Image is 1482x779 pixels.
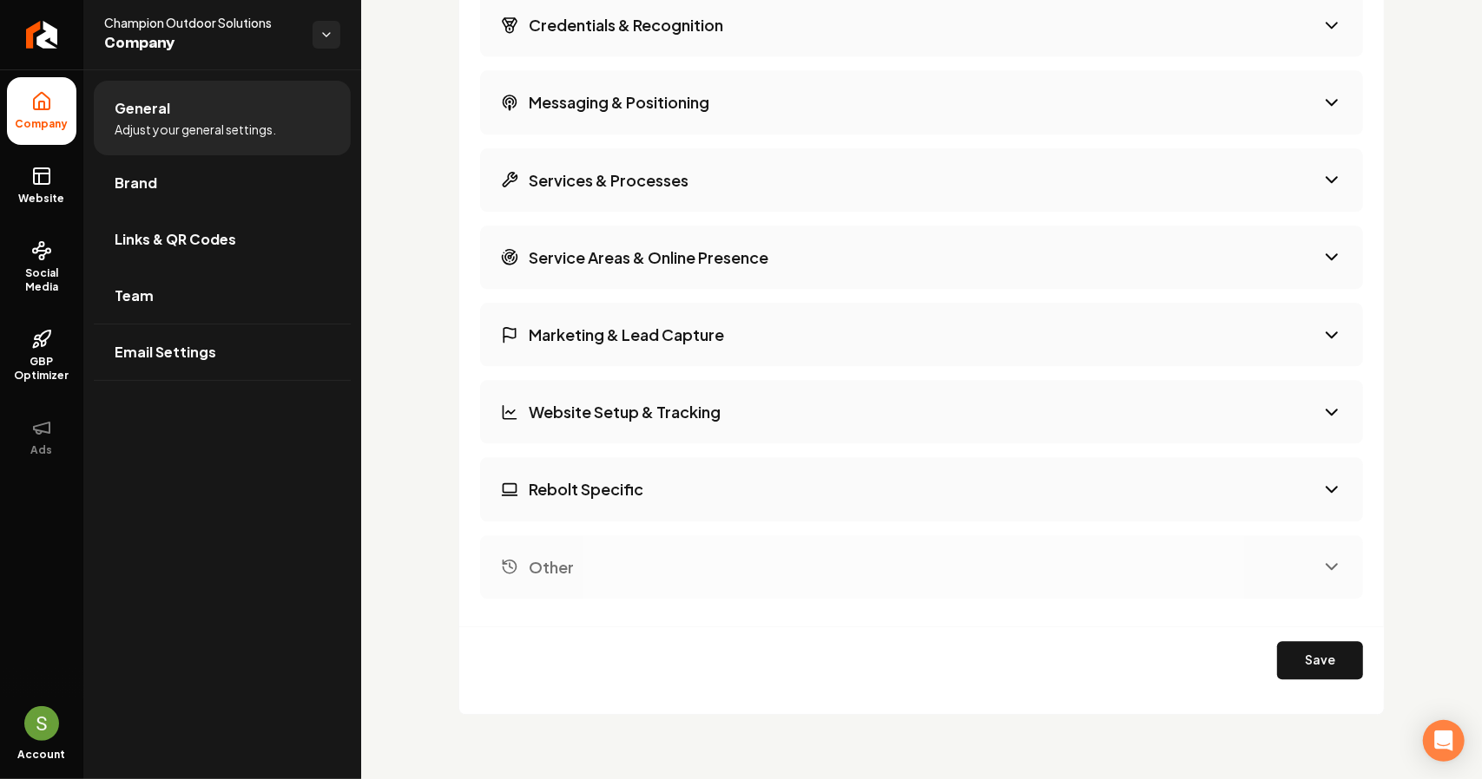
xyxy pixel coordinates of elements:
button: Save [1277,641,1363,679]
span: Website [12,192,72,206]
span: Company [104,31,299,56]
button: Open user button [24,706,59,741]
span: Account [18,748,66,762]
a: GBP Optimizer [7,315,76,396]
a: Links & QR Codes [94,212,351,267]
button: Messaging & Positioning [480,70,1363,134]
span: Brand [115,173,157,193]
a: Website [7,152,76,219]
span: Team [115,285,154,306]
span: Company [9,117,76,131]
h3: Credentials & Recognition [529,14,723,36]
a: Team [94,268,351,324]
h3: Service Areas & Online Presence [529,246,768,268]
span: Ads [24,443,60,457]
button: Other [480,535,1363,599]
button: Service Areas & Online Presence [480,226,1363,289]
h3: Services & Processes [529,169,688,191]
span: Social Media [7,266,76,294]
h3: Messaging & Positioning [529,91,709,113]
a: Social Media [7,226,76,308]
button: Website Setup & Tracking [480,380,1363,443]
img: Rebolt Logo [26,21,58,49]
button: Marketing & Lead Capture [480,303,1363,366]
button: Rebolt Specific [480,457,1363,520]
span: GBP Optimizer [7,355,76,383]
span: Adjust your general settings. [115,121,276,138]
div: Open Intercom Messenger [1423,720,1465,762]
a: Email Settings [94,324,351,380]
button: Ads [7,403,76,471]
button: Services & Processes [480,148,1363,212]
h3: Other [529,556,574,578]
span: Links & QR Codes [115,229,236,250]
h3: Marketing & Lead Capture [529,324,724,345]
span: General [115,98,170,119]
span: Champion Outdoor Solutions [104,14,299,31]
h3: Rebolt Specific [529,478,643,500]
a: Brand [94,155,351,211]
span: Email Settings [115,342,216,363]
img: Sales Champion [24,706,59,741]
h3: Website Setup & Tracking [529,401,721,422]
